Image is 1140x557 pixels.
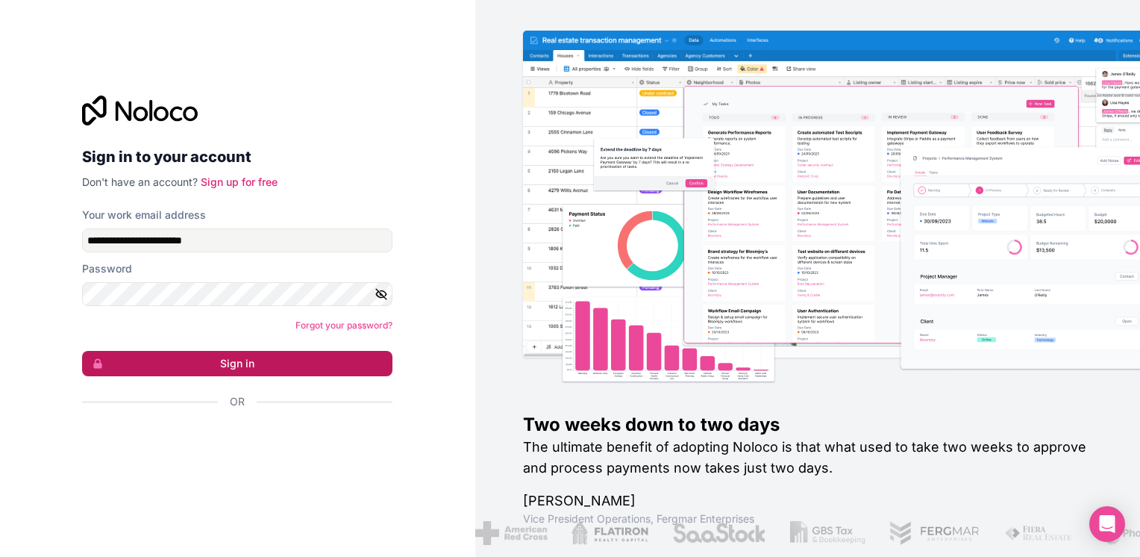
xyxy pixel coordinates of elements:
[889,521,980,545] img: /assets/fergmar-CudnrXN5.png
[82,282,392,306] input: Password
[523,413,1092,437] h1: Two weeks down to two days
[475,521,548,545] img: /assets/american-red-cross-BAupjrZR.png
[82,261,132,276] label: Password
[82,208,206,223] label: Your work email address
[82,228,392,252] input: Email address
[201,175,278,188] a: Sign up for free
[75,426,388,458] iframe: Sign in with Google Button
[523,511,1092,526] h1: Vice President Operations , Fergmar Enterprises
[571,521,649,545] img: /assets/flatiron-C8eUkumj.png
[790,521,866,545] img: /assets/gbstax-C-GtDUiK.png
[523,491,1092,511] h1: [PERSON_NAME]
[82,143,392,170] h2: Sign in to your account
[82,175,198,188] span: Don't have an account?
[523,437,1092,479] h2: The ultimate benefit of adopting Noloco is that what used to take two weeks to approve and proces...
[1004,521,1074,545] img: /assets/fiera-fwj2N5v4.png
[1089,506,1125,542] div: Open Intercom Messenger
[230,394,245,409] span: Or
[672,521,766,545] img: /assets/saastock-C6Zbiodz.png
[82,351,392,376] button: Sign in
[295,320,392,331] a: Forgot your password?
